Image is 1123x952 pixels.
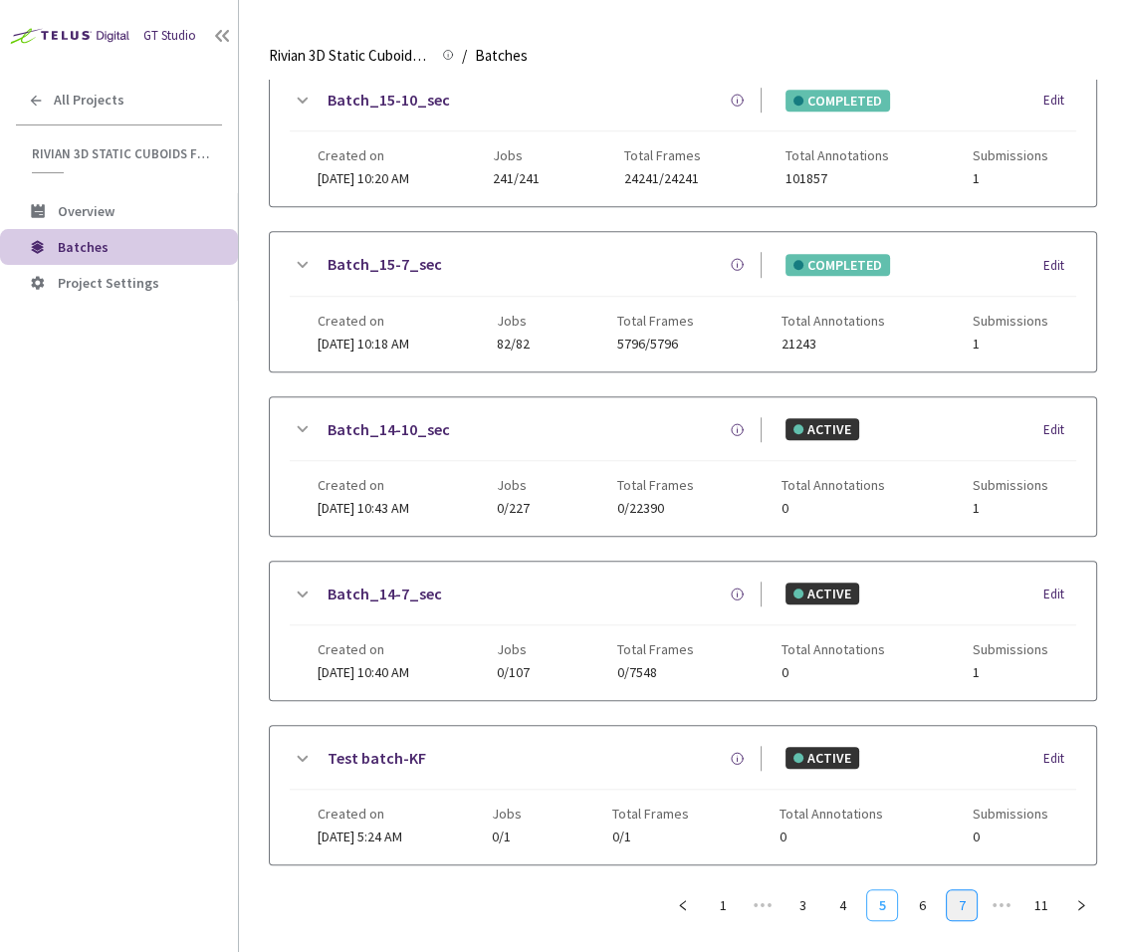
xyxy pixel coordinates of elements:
span: Total Frames [624,147,701,163]
span: Submissions [973,147,1048,163]
button: right [1065,889,1097,921]
a: Batch_15-7_sec [328,252,442,277]
span: [DATE] 10:20 AM [318,169,409,187]
div: ACTIVE [786,583,859,604]
div: ACTIVE [786,418,859,440]
span: Submissions [973,313,1048,329]
span: Jobs [497,477,530,493]
span: Submissions [973,806,1048,822]
span: Created on [318,477,409,493]
li: Next 5 Pages [986,889,1017,921]
span: [DATE] 10:43 AM [318,499,409,517]
li: 3 [786,889,818,921]
span: Created on [318,641,409,657]
a: 5 [867,890,897,920]
span: 1 [973,665,1048,680]
span: Total Frames [612,806,689,822]
span: 0/107 [497,665,530,680]
span: 24241/24241 [624,171,701,186]
span: 1 [973,171,1048,186]
div: Batch_15-10_secCOMPLETEDEditCreated on[DATE] 10:20 AMJobs241/241Total Frames24241/24241Total Anno... [270,68,1096,206]
span: 241/241 [493,171,540,186]
div: ACTIVE [786,747,859,769]
span: Total Annotations [786,147,889,163]
span: Total Annotations [782,313,885,329]
span: Rivian 3D Static Cuboids fixed[2024-25] [32,145,210,162]
span: Created on [318,313,409,329]
span: Total Annotations [782,477,885,493]
a: Batch_14-10_sec [328,417,450,442]
span: 1 [973,501,1048,516]
li: 7 [946,889,978,921]
div: Batch_14-7_secACTIVEEditCreated on[DATE] 10:40 AMJobs0/107Total Frames0/7548Total Annotations0Sub... [270,562,1096,700]
li: / [462,44,467,68]
span: Overview [58,202,114,220]
span: 0/7548 [617,665,694,680]
span: ••• [986,889,1017,921]
span: 0 [973,830,1048,844]
span: Jobs [497,313,530,329]
a: 1 [708,890,738,920]
span: ••• [747,889,779,921]
li: Next Page [1065,889,1097,921]
span: [DATE] 10:18 AM [318,335,409,353]
button: left [667,889,699,921]
span: 0/22390 [617,501,694,516]
div: Edit [1043,749,1076,769]
span: 0/1 [492,830,522,844]
span: Created on [318,147,409,163]
div: COMPLETED [786,90,890,112]
span: 1 [973,337,1048,352]
a: 4 [827,890,857,920]
a: 3 [787,890,817,920]
li: 5 [866,889,898,921]
span: left [677,899,689,911]
a: Test batch-KF [328,746,426,771]
span: 5796/5796 [617,337,694,352]
div: COMPLETED [786,254,890,276]
a: 11 [1026,890,1056,920]
span: Submissions [973,477,1048,493]
li: Previous Page [667,889,699,921]
li: 11 [1025,889,1057,921]
span: Total Frames [617,641,694,657]
span: Batches [475,44,528,68]
span: [DATE] 10:40 AM [318,663,409,681]
div: Edit [1043,91,1076,111]
div: Edit [1043,585,1076,604]
a: 6 [907,890,937,920]
li: 6 [906,889,938,921]
span: Jobs [493,147,540,163]
div: Batch_14-10_secACTIVEEditCreated on[DATE] 10:43 AMJobs0/227Total Frames0/22390Total Annotations0S... [270,397,1096,536]
span: Project Settings [58,274,159,292]
span: 21243 [782,337,885,352]
span: Total Annotations [780,806,883,822]
span: Submissions [973,641,1048,657]
span: Jobs [492,806,522,822]
span: 0 [780,830,883,844]
div: Batch_15-7_secCOMPLETEDEditCreated on[DATE] 10:18 AMJobs82/82Total Frames5796/5796Total Annotatio... [270,232,1096,370]
span: Total Frames [617,477,694,493]
span: [DATE] 5:24 AM [318,828,402,845]
span: right [1075,899,1087,911]
span: Total Frames [617,313,694,329]
a: Batch_15-10_sec [328,88,450,113]
li: Previous 5 Pages [747,889,779,921]
span: 0/1 [612,830,689,844]
a: Batch_14-7_sec [328,582,442,606]
span: Jobs [497,641,530,657]
span: 0/227 [497,501,530,516]
span: Created on [318,806,402,822]
span: 0 [782,665,885,680]
div: GT Studio [143,26,196,46]
div: Edit [1043,420,1076,440]
span: Batches [58,238,109,256]
div: Test batch-KFACTIVEEditCreated on[DATE] 5:24 AMJobs0/1Total Frames0/1Total Annotations0Submissions0 [270,726,1096,864]
span: 0 [782,501,885,516]
li: 4 [826,889,858,921]
span: Rivian 3D Static Cuboids fixed[2024-25] [269,44,430,68]
span: All Projects [54,92,124,109]
li: 1 [707,889,739,921]
span: Total Annotations [782,641,885,657]
div: Edit [1043,256,1076,276]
